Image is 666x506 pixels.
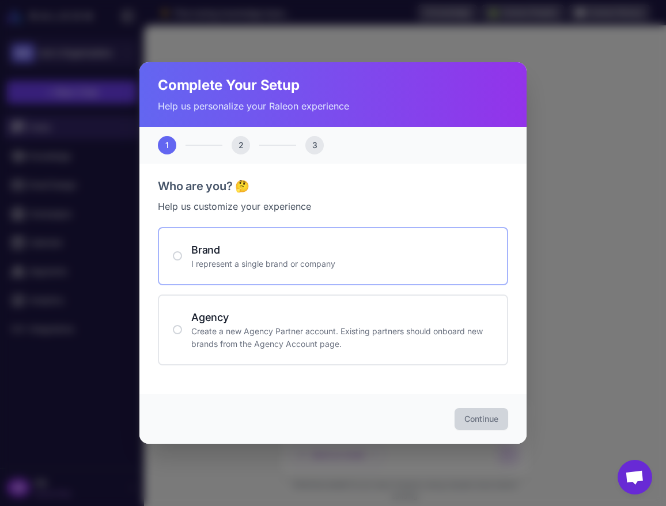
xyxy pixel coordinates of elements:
h4: Agency [191,309,493,325]
p: Help us customize your experience [158,199,508,213]
span: Continue [464,413,498,425]
div: 2 [232,136,250,154]
button: Continue [455,408,508,430]
h4: Brand [191,242,493,258]
div: 3 [305,136,324,154]
h3: Who are you? 🤔 [158,178,508,195]
p: Create a new Agency Partner account. Existing partners should onboard new brands from the Agency ... [191,325,493,350]
a: Open chat [618,460,652,494]
p: I represent a single brand or company [191,258,493,270]
div: 1 [158,136,176,154]
h2: Complete Your Setup [158,76,508,95]
p: Help us personalize your Raleon experience [158,99,508,113]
